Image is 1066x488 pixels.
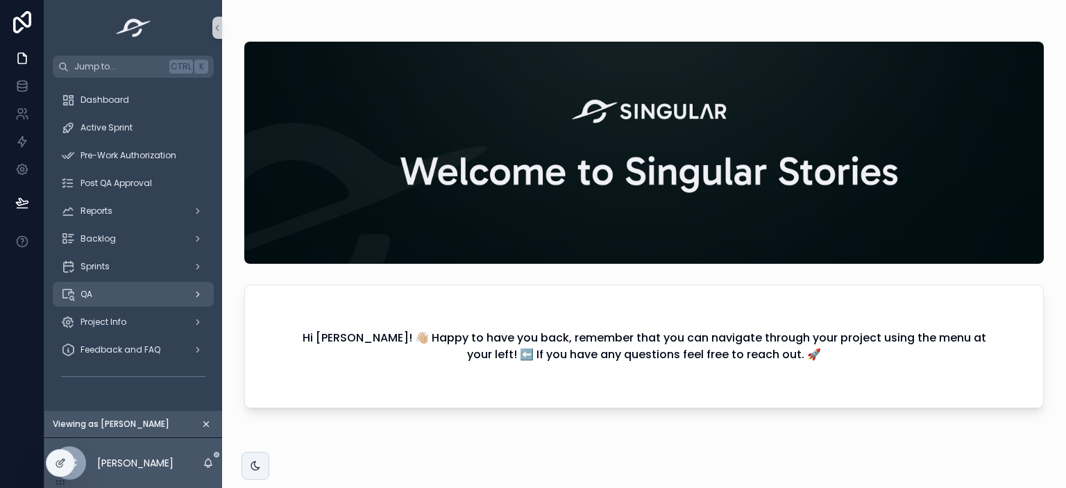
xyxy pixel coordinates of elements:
a: QA [53,282,214,307]
span: Active Sprint [81,122,133,133]
a: Feedback and FAQ [53,337,214,362]
span: Jump to... [74,61,164,72]
a: Pre-Work Authorization [53,143,214,168]
a: Backlog [53,226,214,251]
a: Sprints [53,254,214,279]
span: Ctrl [169,60,193,74]
p: [PERSON_NAME] [97,456,174,470]
span: QA [81,289,92,300]
span: Dashboard [81,94,129,106]
img: App logo [112,17,155,39]
span: Post QA Approval [81,178,152,189]
span: Pre-Work Authorization [81,150,176,161]
span: Reports [81,205,112,217]
button: Jump to...CtrlK [53,56,214,78]
a: Project Info [53,310,214,335]
span: Feedback and FAQ [81,344,160,355]
span: Viewing as [PERSON_NAME] [53,419,169,430]
span: Project Info [81,317,126,328]
a: Reports [53,199,214,224]
span: Sprints [81,261,110,272]
div: scrollable content [44,78,222,405]
a: Post QA Approval [53,171,214,196]
a: Dashboard [53,87,214,112]
a: Active Sprint [53,115,214,140]
span: K [196,61,207,72]
span: Backlog [81,233,116,244]
h2: Hi [PERSON_NAME]! 👋🏼 Happy to have you back, remember that you can navigate through your project ... [289,330,999,363]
